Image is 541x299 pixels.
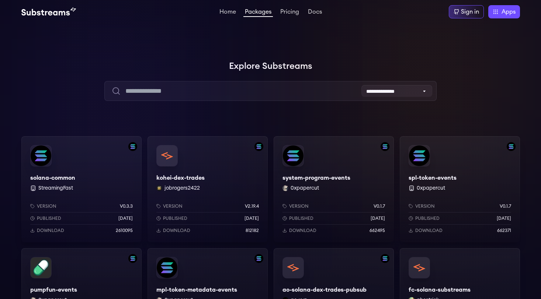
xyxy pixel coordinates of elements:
a: Docs [306,9,323,16]
p: v0.1.7 [500,203,511,209]
p: [DATE] [245,215,259,221]
p: 2610095 [116,228,133,233]
button: StreamingFast [38,184,73,192]
p: Published [37,215,61,221]
button: 0xpapercut [417,184,445,192]
p: [DATE] [118,215,133,221]
p: 662495 [370,228,385,233]
p: Download [415,228,443,233]
h1: Explore Substreams [21,59,520,74]
a: Sign in [449,5,484,18]
p: Published [289,215,313,221]
img: Filter by solana network [381,142,389,151]
div: Sign in [461,7,479,16]
p: Download [37,228,64,233]
a: Packages [243,9,273,17]
img: Filter by solana network [381,254,389,263]
p: Version [415,203,435,209]
p: [DATE] [371,215,385,221]
img: Substream's logo [21,7,76,16]
img: Filter by solana network [128,254,137,263]
p: v2.19.4 [245,203,259,209]
a: Filter by solana networksystem-program-eventssystem-program-events0xpapercut 0xpapercutVersionv0.... [274,136,394,242]
img: Filter by solana network [254,254,263,263]
img: Filter by solana network [507,142,516,151]
button: 0xpapercut [291,184,319,192]
a: Home [218,9,237,16]
p: Version [37,203,56,209]
p: Published [415,215,440,221]
a: Pricing [279,9,301,16]
button: jobrogers2422 [164,184,200,192]
p: Version [289,203,309,209]
p: Download [163,228,190,233]
a: Filter by solana networksolana-commonsolana-common StreamingFastVersionv0.3.3Published[DATE]Downl... [21,136,142,242]
p: Download [289,228,316,233]
span: Apps [502,7,516,16]
p: Published [163,215,187,221]
p: v0.1.7 [374,203,385,209]
p: [DATE] [497,215,511,221]
p: 662371 [497,228,511,233]
a: Filter by solana networkkohei-dex-tradeskohei-dex-tradesjobrogers2422 jobrogers2422Versionv2.19.4... [148,136,268,242]
a: Filter by solana networkspl-token-eventsspl-token-events 0xpapercutVersionv0.1.7Published[DATE]Do... [400,136,520,242]
img: Filter by solana network [254,142,263,151]
p: Version [163,203,183,209]
img: Filter by solana network [128,142,137,151]
p: 812182 [246,228,259,233]
p: v0.3.3 [120,203,133,209]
